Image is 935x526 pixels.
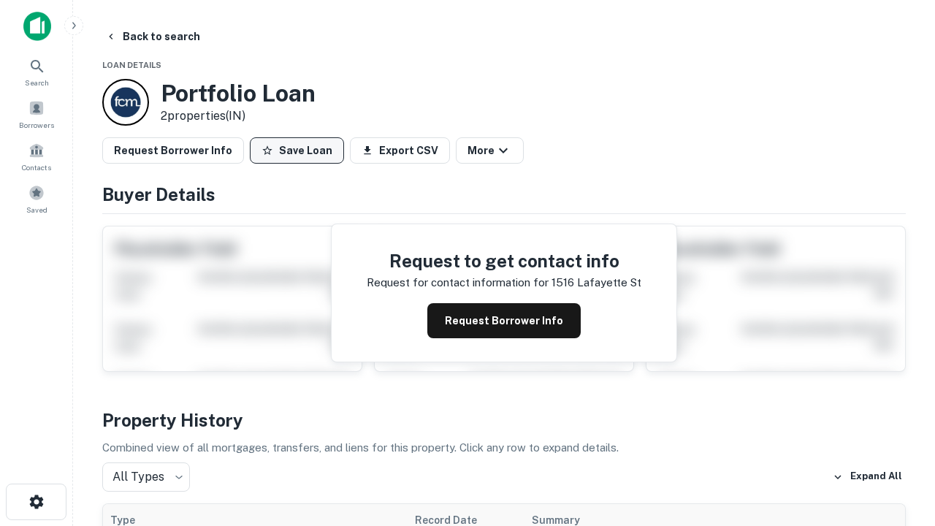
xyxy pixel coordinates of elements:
h4: Request to get contact info [367,248,641,274]
a: Borrowers [4,94,69,134]
span: Borrowers [19,119,54,131]
span: Loan Details [102,61,161,69]
button: Request Borrower Info [102,137,244,164]
a: Saved [4,179,69,218]
a: Contacts [4,137,69,176]
p: 2 properties (IN) [161,107,316,125]
h3: Portfolio Loan [161,80,316,107]
button: Export CSV [350,137,450,164]
p: Combined view of all mortgages, transfers, and liens for this property. Click any row to expand d... [102,439,906,457]
button: More [456,137,524,164]
button: Request Borrower Info [427,303,581,338]
div: All Types [102,462,190,492]
span: Search [25,77,49,88]
span: Saved [26,204,47,216]
p: Request for contact information for [367,274,549,291]
button: Expand All [829,466,906,488]
button: Back to search [99,23,206,50]
img: capitalize-icon.png [23,12,51,41]
h4: Property History [102,407,906,433]
h4: Buyer Details [102,181,906,207]
span: Contacts [22,161,51,173]
p: 1516 lafayette st [552,274,641,291]
a: Search [4,52,69,91]
iframe: Chat Widget [862,362,935,432]
button: Save Loan [250,137,344,164]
